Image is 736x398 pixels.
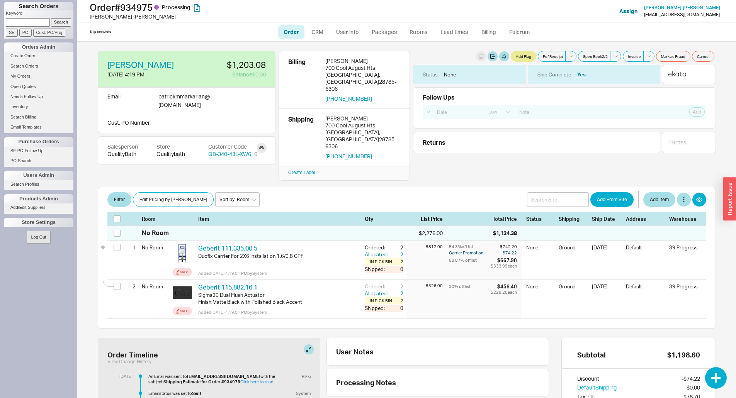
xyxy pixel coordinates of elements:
div: $1,198.60 [667,351,700,359]
div: 2 [395,297,403,304]
a: User info [330,25,365,39]
div: Qty [365,215,403,222]
div: 700 Cool August Hts [325,64,400,71]
a: Rooms [404,25,433,39]
div: Added [DATE] 4:19:01 PM by System [198,309,359,315]
div: Returns [423,138,657,147]
div: Shipped: [365,305,389,312]
div: 2 [389,283,403,290]
div: [GEOGRAPHIC_DATA] , [GEOGRAPHIC_DATA] 28785-6306 [325,129,400,150]
a: Search Orders [4,62,73,70]
div: $0.00 [687,384,700,391]
div: Allocated: [365,290,389,297]
button: DefaultShipping [577,384,617,391]
button: Add Flag [511,51,536,62]
input: SE [6,29,18,37]
div: $1,124.38 [493,229,517,237]
div: Products Admin [4,194,73,203]
button: Log Out [27,231,50,244]
a: Lead times [435,25,474,39]
span: Pdf Receipt [543,53,563,59]
a: Create Label [288,169,315,175]
button: Allocated:2 [365,290,403,297]
input: PO [19,29,32,37]
div: Added [DATE] 4:19:01 PM by System [198,270,359,276]
div: Shipped: [365,266,389,273]
a: Needs Follow Up [4,93,73,101]
span: Spec Book 2 / 2 [583,53,608,59]
div: [DATE] 4:19 PM [107,71,185,78]
div: $326.00 [406,283,443,289]
a: Email Templates [4,123,73,131]
img: 115-882-16-1_kmebmc [173,283,192,302]
div: 54.3 % off list [449,244,489,250]
div: 0 [254,150,257,158]
div: 2 [389,251,403,258]
div: Status [526,215,554,222]
button: Filter [107,192,131,207]
a: Inventory [4,103,73,111]
div: Follow Ups [423,94,455,101]
button: Cancel [692,51,714,62]
input: Cust. PO/Proj [33,29,65,37]
div: Default [626,244,665,256]
div: Salesperson [107,143,141,151]
div: List Price [406,215,443,222]
div: [DATE] [113,374,133,379]
button: Mark as Fraud [656,51,690,62]
a: Click here to read [240,379,274,384]
div: Duofix Carrier For 2X6 Installation 1.6/0.8 GPF [198,252,359,259]
span: Filter [114,195,125,204]
div: Store Settings [4,218,73,227]
div: Qualitybath [156,150,195,158]
div: Rikki [299,374,311,379]
div: $2,276.00 [406,229,443,237]
div: [GEOGRAPHIC_DATA] , [GEOGRAPHIC_DATA] 28785-6306 [325,71,400,92]
a: Open Quotes [4,83,73,91]
div: Ordered: [365,283,389,290]
span: Add Flag [516,53,531,59]
div: Room [142,215,170,222]
div: Spec [180,308,189,314]
a: Packages [366,25,403,39]
div: 0 [389,305,403,312]
div: 58.87 % off list [449,257,489,264]
div: Orders Admin [4,42,73,52]
div: Order Timeline [107,351,158,359]
button: Edit Pricing by [PERSON_NAME] [133,192,214,207]
a: Fulcrum [504,25,535,39]
div: Warehouse [669,215,700,222]
div: None [526,283,554,295]
input: Note [515,107,651,117]
div: 2 [389,244,403,251]
button: View Change History [107,359,151,364]
a: Search Profiles [4,180,73,188]
button: Invoice [623,51,644,62]
div: Customer Code [208,143,257,151]
span: Add [693,109,701,115]
div: None [444,71,456,78]
div: Purchase Orders [4,137,73,146]
div: Ground [559,283,587,295]
b: Shipping Estimate for Order #934975 [163,379,240,384]
span: Edit Pricing by [PERSON_NAME] [139,195,207,204]
a: Geberit 115.882.16.1 [198,283,257,291]
div: 39 Progress [669,244,700,251]
a: Create Order [4,52,73,60]
div: 2 [395,258,403,265]
b: [EMAIL_ADDRESS][DOMAIN_NAME] [187,374,260,379]
a: PO Search [4,157,73,165]
button: Pdf Receipt [538,51,566,62]
button: Allocated:2 [365,251,403,258]
div: $333.99 each [491,264,517,268]
div: 2 [389,290,403,297]
div: [PERSON_NAME] [325,58,400,64]
div: Status [423,71,438,78]
div: Total Price [493,215,522,222]
div: $1,203.08 [192,61,266,69]
div: 700 Cool August Hts [325,122,400,129]
div: Email status was set to [148,391,277,396]
div: 0 [389,266,403,273]
div: An Email was sent to with the subject: [148,374,277,384]
a: Spec [173,307,192,315]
